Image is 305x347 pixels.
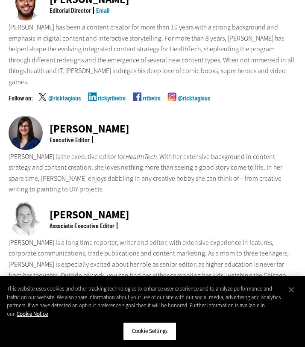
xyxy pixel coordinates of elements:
[98,94,126,116] a: rickyribeiro
[125,152,156,161] em: HealthTech
[9,151,296,195] p: [PERSON_NAME] is the executive editor for . With her extensive background in content strategy and...
[50,136,90,143] div: Executive Editor
[9,202,43,236] img: Kelly Konrad
[50,124,129,134] div: [PERSON_NAME]
[50,7,91,14] div: Editorial Director
[7,285,283,318] div: This website uses cookies and other tracking technologies to enhance user experience and to analy...
[9,116,43,150] img: Nicole Scilingo
[9,237,296,292] p: [PERSON_NAME] is a long time reporter, writer and editor, with extensive experience in features, ...
[143,94,161,116] a: rribeiro
[50,222,114,229] div: Associate Executive Editor
[48,94,81,116] a: @ricktagious
[17,310,48,318] a: More information about your privacy
[123,322,176,340] button: Cookie Settings
[50,209,129,220] div: [PERSON_NAME]
[9,22,296,88] p: [PERSON_NAME] has been a content creator for more than 10 years with a strong background and emph...
[178,94,210,116] a: @ricktagious
[282,280,301,299] button: Close
[96,6,109,14] a: Email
